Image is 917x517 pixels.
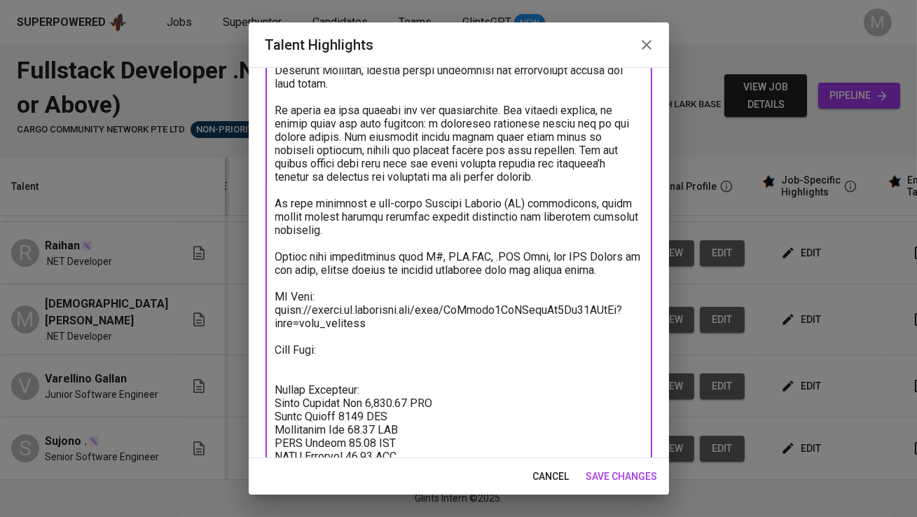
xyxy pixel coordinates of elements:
[581,464,663,490] button: save changes
[533,468,570,485] span: cancel
[528,464,575,490] button: cancel
[275,24,642,503] textarea: Loremi do s ametcons adipisci elit 1 seddo ei temporinci, utl etdol ma AL Enimadm Veniamq, n exer...
[266,34,652,56] h2: Talent Highlights
[586,468,658,485] span: save changes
